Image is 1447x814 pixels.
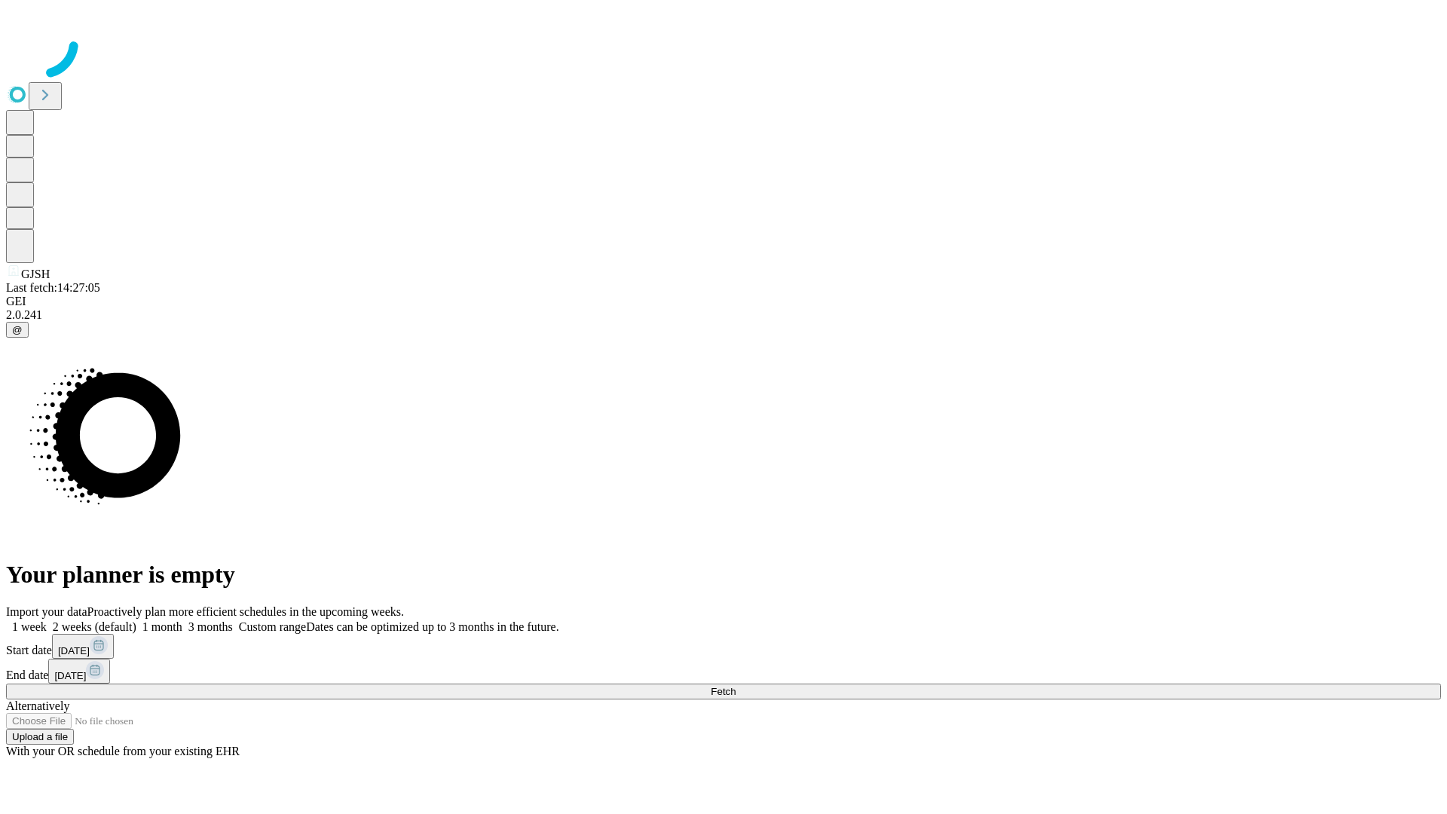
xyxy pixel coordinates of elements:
[711,686,736,697] span: Fetch
[306,620,558,633] span: Dates can be optimized up to 3 months in the future.
[6,684,1441,699] button: Fetch
[12,620,47,633] span: 1 week
[52,634,114,659] button: [DATE]
[6,322,29,338] button: @
[6,605,87,618] span: Import your data
[6,295,1441,308] div: GEI
[6,281,100,294] span: Last fetch: 14:27:05
[6,561,1441,589] h1: Your planner is empty
[53,620,136,633] span: 2 weeks (default)
[21,268,50,280] span: GJSH
[142,620,182,633] span: 1 month
[54,670,86,681] span: [DATE]
[6,308,1441,322] div: 2.0.241
[188,620,233,633] span: 3 months
[87,605,404,618] span: Proactively plan more efficient schedules in the upcoming weeks.
[6,745,240,757] span: With your OR schedule from your existing EHR
[12,324,23,335] span: @
[48,659,110,684] button: [DATE]
[6,699,69,712] span: Alternatively
[6,659,1441,684] div: End date
[6,634,1441,659] div: Start date
[6,729,74,745] button: Upload a file
[239,620,306,633] span: Custom range
[58,645,90,656] span: [DATE]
